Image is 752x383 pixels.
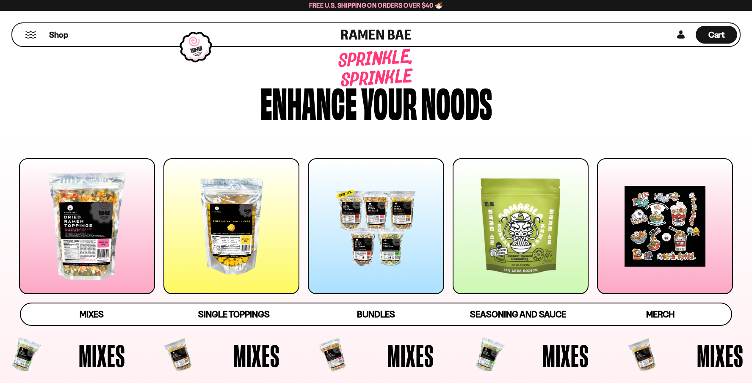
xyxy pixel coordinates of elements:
[361,81,417,121] div: your
[21,303,163,325] a: Mixes
[696,23,737,46] div: Cart
[589,303,731,325] a: Merch
[421,81,492,121] div: noods
[79,340,125,371] span: Mixes
[80,309,104,320] span: Mixes
[25,31,36,39] button: Mobile Menu Trigger
[387,340,434,371] span: Mixes
[49,29,68,41] span: Shop
[646,309,675,320] span: Merch
[470,309,566,320] span: Seasoning and Sauce
[309,1,443,9] span: Free U.S. Shipping on Orders over $40 🍜
[198,309,270,320] span: Single Toppings
[447,303,589,325] a: Seasoning and Sauce
[260,81,357,121] div: Enhance
[163,303,305,325] a: Single Toppings
[357,309,395,320] span: Bundles
[708,30,725,40] span: Cart
[697,340,744,371] span: Mixes
[49,26,68,44] a: Shop
[542,340,589,371] span: Mixes
[305,303,447,325] a: Bundles
[233,340,280,371] span: Mixes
